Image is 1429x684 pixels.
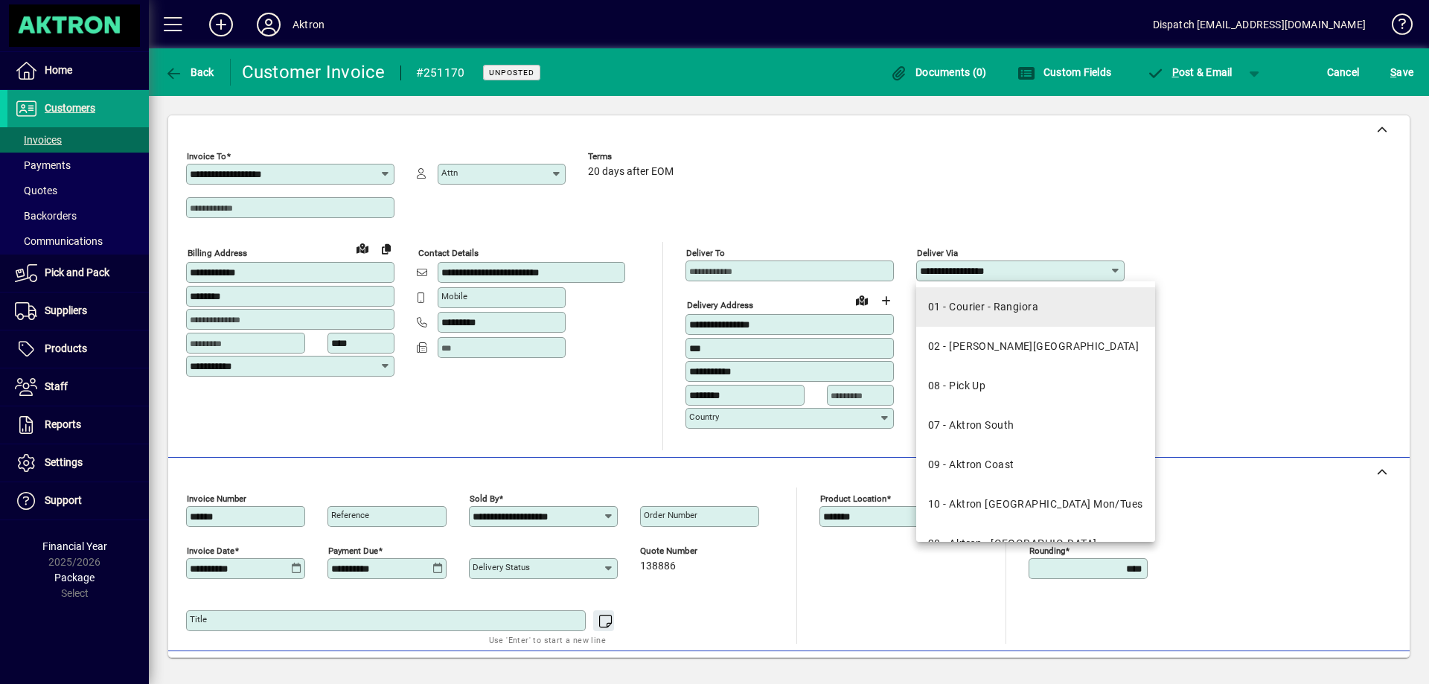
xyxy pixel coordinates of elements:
div: #251170 [416,61,465,85]
span: Reports [45,418,81,430]
a: Backorders [7,203,149,228]
span: Cancel [1327,60,1360,84]
span: Settings [45,456,83,468]
mat-option: 07 - Aktron South [916,406,1155,445]
span: Package [54,572,95,584]
mat-label: Delivery status [473,562,530,572]
span: Financial Year [42,540,107,552]
button: Choose address [874,289,898,313]
a: Support [7,482,149,520]
span: Home [45,64,72,76]
div: Dispatch [EMAIL_ADDRESS][DOMAIN_NAME] [1153,13,1366,36]
span: Back [164,66,214,78]
button: Post & Email [1139,59,1240,86]
a: Home [7,52,149,89]
span: Documents (0) [890,66,987,78]
mat-label: Sold by [470,493,499,504]
a: Reports [7,406,149,444]
span: P [1172,66,1179,78]
div: 08 - Pick Up [928,378,985,394]
span: 20 days after EOM [588,166,674,178]
mat-option: 09 - Aktron Coast [916,445,1155,485]
span: Custom Fields [1017,66,1111,78]
a: Products [7,330,149,368]
div: 20 - Aktron - [GEOGRAPHIC_DATA] [928,536,1097,552]
mat-label: Product location [820,493,886,504]
button: Copy to Delivery address [374,237,398,261]
mat-label: Mobile [441,291,467,301]
span: Backorders [15,210,77,222]
span: Pick and Pack [45,266,109,278]
span: Products [45,342,87,354]
span: Customers [45,102,95,114]
span: ave [1390,60,1413,84]
div: 09 - Aktron Coast [928,457,1014,473]
app-page-header-button: Back [149,59,231,86]
mat-hint: Use 'Enter' to start a new line [489,631,606,648]
a: Pick and Pack [7,255,149,292]
button: Cancel [1323,59,1364,86]
mat-label: Country [689,412,719,422]
mat-label: Deliver To [686,248,725,258]
span: Quotes [15,185,57,196]
a: Communications [7,228,149,254]
a: View on map [351,236,374,260]
mat-option: 20 - Aktron - Auckland [916,524,1155,563]
mat-label: Payment due [328,546,378,556]
a: View on map [850,288,874,312]
a: Payments [7,153,149,178]
mat-option: 10 - Aktron North Island Mon/Tues [916,485,1155,524]
a: Knowledge Base [1381,3,1410,51]
button: Profile [245,11,292,38]
mat-label: Attn [441,167,458,178]
span: Quote number [640,546,729,556]
span: Terms [588,152,677,162]
button: Add [197,11,245,38]
span: Unposted [489,68,534,77]
span: Communications [15,235,103,247]
span: S [1390,66,1396,78]
mat-label: Reference [331,510,369,520]
span: Staff [45,380,68,392]
div: Aktron [292,13,325,36]
mat-label: Invoice number [187,493,246,504]
a: Settings [7,444,149,482]
mat-label: Title [190,614,207,624]
button: Save [1387,59,1417,86]
a: Staff [7,368,149,406]
mat-label: Deliver via [917,248,958,258]
span: Invoices [15,134,62,146]
div: 07 - Aktron South [928,418,1014,433]
div: 01 - Courier - Rangiora [928,299,1038,315]
mat-label: Rounding [1029,546,1065,556]
button: Documents (0) [886,59,991,86]
mat-label: Invoice date [187,546,234,556]
mat-label: Order number [644,510,697,520]
mat-label: Invoice To [187,151,226,162]
button: Custom Fields [1014,59,1115,86]
a: Quotes [7,178,149,203]
a: Invoices [7,127,149,153]
span: Support [45,494,82,506]
div: Customer Invoice [242,60,386,84]
div: 02 - [PERSON_NAME][GEOGRAPHIC_DATA] [928,339,1139,354]
a: Suppliers [7,293,149,330]
span: ost & Email [1146,66,1233,78]
div: 10 - Aktron [GEOGRAPHIC_DATA] Mon/Tues [928,496,1143,512]
span: Payments [15,159,71,171]
span: 138886 [640,560,676,572]
mat-option: 08 - Pick Up [916,366,1155,406]
mat-option: 02 - Courier - Hamilton [916,327,1155,366]
button: Back [161,59,218,86]
mat-option: 01 - Courier - Rangiora [916,287,1155,327]
span: Suppliers [45,304,87,316]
